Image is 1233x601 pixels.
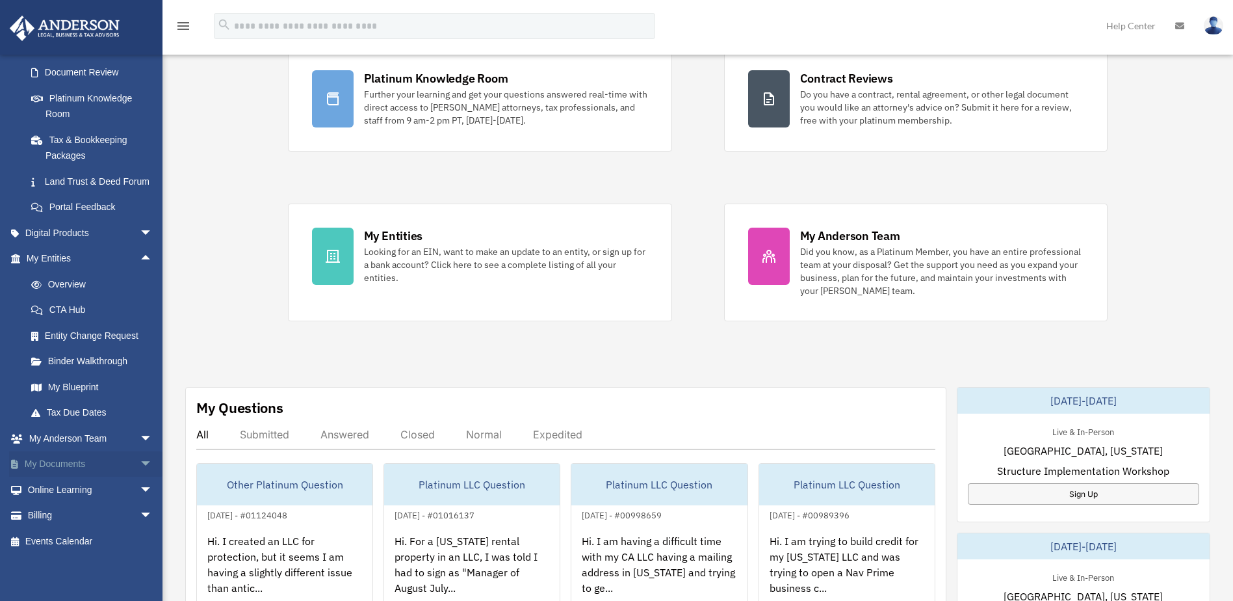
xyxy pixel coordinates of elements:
[175,18,191,34] i: menu
[140,503,166,529] span: arrow_drop_down
[533,428,582,441] div: Expedited
[18,85,172,127] a: Platinum Knowledge Room
[18,271,172,297] a: Overview
[240,428,289,441] div: Submitted
[140,220,166,247] span: arrow_drop_down
[288,204,672,321] a: My Entities Looking for an EIN, want to make an update to an entity, or sign up for a bank accoun...
[140,246,166,273] span: arrow_drop_up
[18,194,172,220] a: Portal Feedback
[197,507,298,521] div: [DATE] - #01124048
[6,16,123,41] img: Anderson Advisors Platinum Portal
[800,88,1084,127] div: Do you have a contract, rental agreement, or other legal document you would like an attorney's ad...
[968,483,1199,505] a: Sign Up
[384,464,560,505] div: Platinum LLC Question
[18,168,172,194] a: Land Trust & Deed Forum
[9,425,172,451] a: My Anderson Teamarrow_drop_down
[466,428,502,441] div: Normal
[571,464,747,505] div: Platinum LLC Question
[288,46,672,152] a: Platinum Knowledge Room Further your learning and get your questions answered real-time with dire...
[140,425,166,452] span: arrow_drop_down
[724,204,1108,321] a: My Anderson Team Did you know, as a Platinum Member, you have an entire professional team at your...
[800,70,893,87] div: Contract Reviews
[800,228,900,244] div: My Anderson Team
[197,464,372,505] div: Other Platinum Question
[18,323,172,349] a: Entity Change Request
[140,477,166,503] span: arrow_drop_down
[997,463,1169,479] span: Structure Implementation Workshop
[364,245,648,284] div: Looking for an EIN, want to make an update to an entity, or sign up for a bank account? Click her...
[18,349,172,375] a: Binder Walkthrough
[1004,443,1163,459] span: [GEOGRAPHIC_DATA], [US_STATE]
[571,507,672,521] div: [DATE] - #00998659
[724,46,1108,152] a: Contract Reviews Do you have a contract, rental agreement, or other legal document you would like...
[9,451,172,477] a: My Documentsarrow_drop_down
[140,451,166,478] span: arrow_drop_down
[364,228,422,244] div: My Entities
[384,507,485,521] div: [DATE] - #01016137
[9,220,172,246] a: Digital Productsarrow_drop_down
[364,88,648,127] div: Further your learning and get your questions answered real-time with direct access to [PERSON_NAM...
[957,388,1210,414] div: [DATE]-[DATE]
[800,245,1084,297] div: Did you know, as a Platinum Member, you have an entire professional team at your disposal? Get th...
[196,428,209,441] div: All
[1042,424,1124,438] div: Live & In-Person
[1042,570,1124,583] div: Live & In-Person
[400,428,435,441] div: Closed
[175,23,191,34] a: menu
[9,477,172,503] a: Online Learningarrow_drop_down
[217,18,231,32] i: search
[759,507,860,521] div: [DATE] - #00989396
[9,246,172,272] a: My Entitiesarrow_drop_up
[320,428,369,441] div: Answered
[957,533,1210,559] div: [DATE]-[DATE]
[18,374,172,400] a: My Blueprint
[18,60,172,86] a: Document Review
[9,503,172,529] a: Billingarrow_drop_down
[196,398,283,418] div: My Questions
[18,400,172,426] a: Tax Due Dates
[18,127,172,168] a: Tax & Bookkeeping Packages
[18,297,172,323] a: CTA Hub
[1204,16,1223,35] img: User Pic
[364,70,508,87] div: Platinum Knowledge Room
[9,528,172,554] a: Events Calendar
[759,464,935,505] div: Platinum LLC Question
